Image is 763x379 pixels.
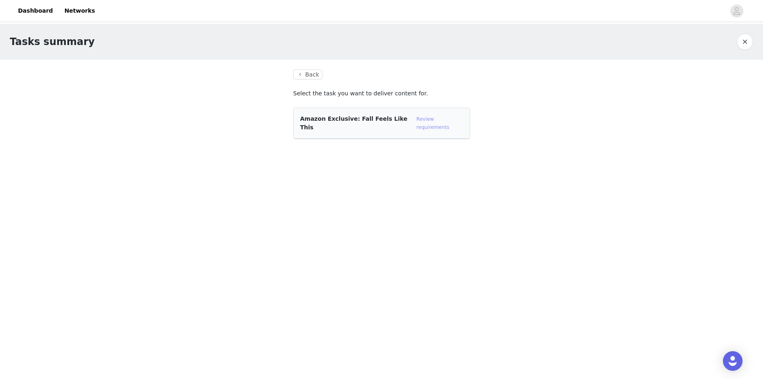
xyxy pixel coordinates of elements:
[59,2,100,20] a: Networks
[10,34,95,49] h1: Tasks summary
[293,89,470,98] p: Select the task you want to deliver content for.
[293,70,323,79] button: Back
[13,2,58,20] a: Dashboard
[300,115,407,131] span: Amazon Exclusive: Fall Feels Like This
[723,351,743,371] div: Open Intercom Messenger
[733,5,740,18] div: avatar
[416,116,449,130] a: Review requirements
